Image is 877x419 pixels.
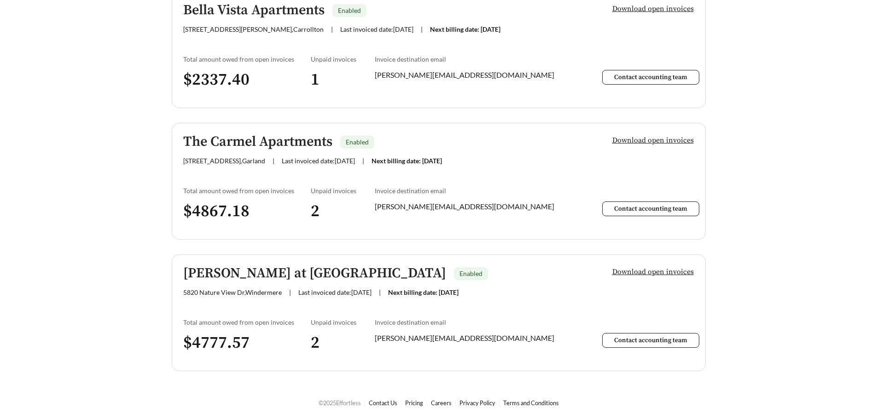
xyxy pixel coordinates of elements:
span: Last invoiced date: [DATE] [298,288,372,296]
span: | [331,25,333,33]
a: The Carmel ApartmentsEnabled[STREET_ADDRESS],Garland|Last invoiced date:[DATE]|Next billing date:... [172,123,706,240]
span: Last invoiced date: [DATE] [340,25,413,33]
h3: $ 4777.57 [183,333,311,353]
span: [STREET_ADDRESS] , Garland [183,157,265,165]
div: [PERSON_NAME][EMAIL_ADDRESS][DOMAIN_NAME] [375,201,566,212]
a: Contact Us [369,399,397,407]
span: Enabled [346,138,369,146]
div: Unpaid invoices [311,318,375,326]
span: Last invoiced date: [DATE] [282,157,355,165]
div: Invoice destination email [375,55,566,63]
span: | [273,157,274,165]
div: Total amount owed from open invoices [183,318,311,326]
span: | [379,288,381,296]
a: Careers [431,399,452,407]
a: [PERSON_NAME] at [GEOGRAPHIC_DATA]Enabled5820 Nature View Dr,Windermere|Last invoiced date:[DATE]... [172,254,706,371]
span: Next billing date: [DATE] [372,157,442,165]
a: Terms and Conditions [503,399,559,407]
h5: [PERSON_NAME] at [GEOGRAPHIC_DATA] [183,266,446,281]
h5: The Carmel Apartments [183,134,332,149]
div: [PERSON_NAME][EMAIL_ADDRESS][DOMAIN_NAME] [375,69,566,80]
a: Pricing [405,399,423,407]
span: 5820 Nature View Dr , Windermere [183,288,282,296]
span: Contact accounting team [614,205,687,213]
button: Download open invoices [605,264,694,283]
button: Contact accounting team [602,333,699,348]
button: Contact accounting team [602,70,699,85]
div: Invoice destination email [375,318,566,326]
span: [STREET_ADDRESS][PERSON_NAME] , Carrollton [183,25,324,33]
span: Enabled [338,6,361,14]
button: Download open invoices [605,1,694,20]
span: Next billing date: [DATE] [388,288,459,296]
h3: 2 [311,201,375,222]
span: | [289,288,291,296]
span: © 2025 Effortless [319,399,361,407]
h3: 1 [311,69,375,90]
span: Enabled [459,270,482,277]
button: Download open invoices [605,132,694,152]
span: | [421,25,423,33]
span: Download open invoices [612,135,694,146]
h3: $ 4867.18 [183,201,311,222]
h3: 2 [311,333,375,353]
div: Unpaid invoices [311,55,375,63]
div: Total amount owed from open invoices [183,55,311,63]
div: Invoice destination email [375,187,566,195]
button: Contact accounting team [602,201,699,216]
span: | [362,157,364,165]
h3: $ 2337.40 [183,69,311,90]
a: Privacy Policy [459,399,495,407]
div: Unpaid invoices [311,187,375,195]
span: Download open invoices [612,3,694,14]
span: Contact accounting team [614,336,687,344]
h5: Bella Vista Apartments [183,3,325,18]
span: Next billing date: [DATE] [430,25,500,33]
span: Contact accounting team [614,73,687,81]
span: Download open invoices [612,266,694,277]
div: Total amount owed from open invoices [183,187,311,195]
div: [PERSON_NAME][EMAIL_ADDRESS][DOMAIN_NAME] [375,333,566,344]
